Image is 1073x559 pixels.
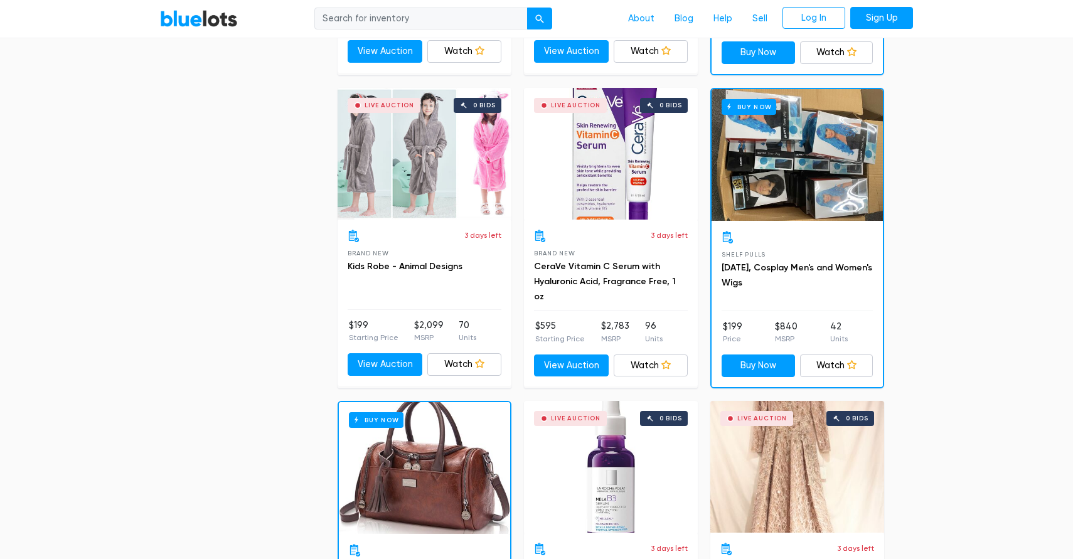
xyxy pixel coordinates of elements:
p: Units [830,333,848,344]
li: 70 [459,319,476,344]
a: Watch [614,354,688,377]
a: Live Auction 0 bids [524,88,698,220]
a: Watch [800,354,873,377]
div: 0 bids [659,102,682,109]
li: $595 [535,319,585,344]
li: $199 [723,320,742,345]
a: [DATE], Cosplay Men's and Women's Wigs [722,262,872,288]
div: Live Auction [551,102,601,109]
p: 3 days left [464,230,501,241]
a: About [618,7,665,31]
a: BlueLots [160,9,238,28]
a: Live Auction 0 bids [710,401,884,533]
a: Help [703,7,742,31]
h6: Buy Now [349,412,403,428]
p: 3 days left [651,230,688,241]
li: 96 [645,319,663,344]
a: CeraVe Vitamin C Serum with Hyaluronic Acid, Fragrance Free, 1 oz [534,261,676,302]
li: $840 [775,320,798,345]
a: Sell [742,7,777,31]
div: 0 bids [659,415,682,422]
li: 42 [830,320,848,345]
a: Live Auction 0 bids [524,401,698,533]
a: Buy Now [722,354,795,377]
div: Live Auction [551,415,601,422]
a: Sign Up [850,7,913,29]
div: Live Auction [365,102,414,109]
a: Blog [665,7,703,31]
a: View Auction [348,40,422,63]
a: Log In [782,7,845,29]
input: Search for inventory [314,8,528,30]
a: Watch [800,41,873,64]
p: MSRP [414,332,444,343]
a: Watch [614,40,688,63]
span: Brand New [534,250,575,257]
a: View Auction [534,40,609,63]
p: Units [645,333,663,344]
h6: Buy Now [722,99,776,115]
a: Kids Robe - Animal Designs [348,261,462,272]
a: Watch [427,353,502,376]
p: Units [459,332,476,343]
li: $199 [349,319,398,344]
a: Live Auction 0 bids [338,88,511,220]
li: $2,783 [601,319,629,344]
a: Buy Now [339,402,510,534]
div: Live Auction [737,415,787,422]
p: Starting Price [349,332,398,343]
p: Starting Price [535,333,585,344]
p: 3 days left [651,543,688,554]
p: MSRP [601,333,629,344]
span: Brand New [348,250,388,257]
a: View Auction [348,353,422,376]
span: Shelf Pulls [722,251,766,258]
a: Buy Now [722,41,795,64]
li: $2,099 [414,319,444,344]
p: Price [723,333,742,344]
a: Buy Now [712,89,883,221]
p: MSRP [775,333,798,344]
div: 0 bids [473,102,496,109]
a: View Auction [534,354,609,377]
div: 0 bids [846,415,868,422]
a: Watch [427,40,502,63]
p: 3 days left [837,543,874,554]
